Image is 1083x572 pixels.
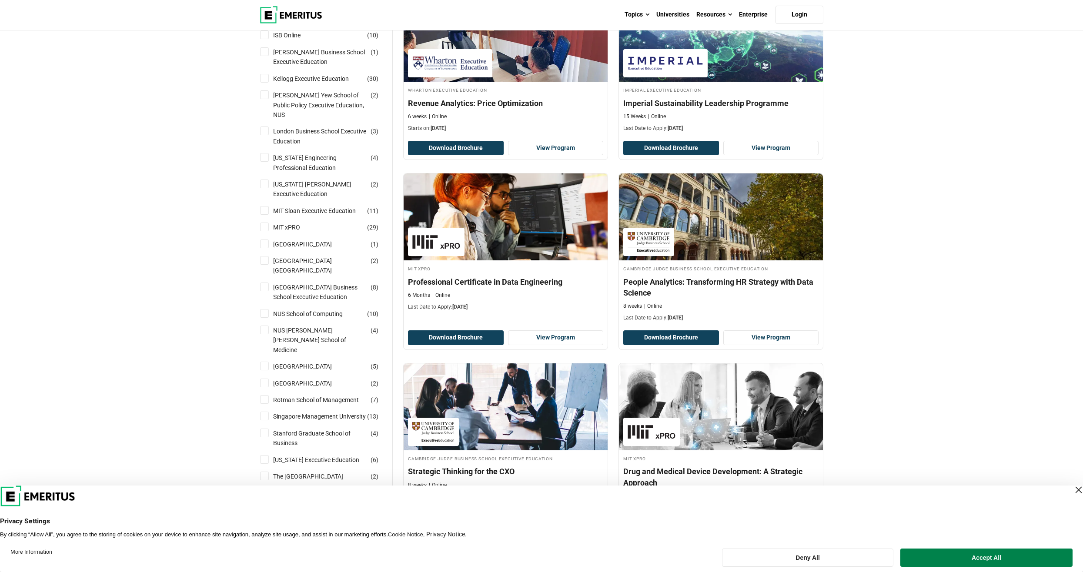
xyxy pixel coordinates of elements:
[408,113,427,120] p: 6 weeks
[408,292,430,299] p: 6 Months
[273,239,349,249] a: [GEOGRAPHIC_DATA]
[775,6,823,24] a: Login
[723,330,819,345] a: View Program
[623,303,642,310] p: 8 weeks
[373,430,376,437] span: 4
[408,455,603,462] h4: Cambridge Judge Business School Executive Education
[648,113,666,120] p: Online
[367,74,378,83] span: ( )
[273,256,384,276] a: [GEOGRAPHIC_DATA] [GEOGRAPHIC_DATA]
[367,309,378,319] span: ( )
[408,303,603,311] p: Last Date to Apply:
[623,466,819,488] h4: Drug and Medical Device Development: A Strategic Approach
[623,265,819,272] h4: Cambridge Judge Business School Executive Education
[373,49,376,56] span: 1
[412,53,488,73] img: Wharton Executive Education
[373,396,376,403] span: 7
[371,90,378,100] span: ( )
[508,141,604,156] a: View Program
[273,362,349,371] a: [GEOGRAPHIC_DATA]
[508,330,604,345] a: View Program
[369,207,376,214] span: 11
[429,482,447,489] p: Online
[369,413,376,420] span: 13
[623,330,719,345] button: Download Brochure
[404,363,608,450] img: Strategic Thinking for the CXO | Online Leadership Course
[432,292,450,299] p: Online
[373,363,376,370] span: 5
[371,326,378,335] span: ( )
[371,126,378,136] span: ( )
[273,30,318,40] a: ISB Online
[619,173,823,326] a: Data Science and Analytics Course by Cambridge Judge Business School Executive Education - Septem...
[369,32,376,39] span: 10
[371,180,378,189] span: ( )
[628,422,675,442] img: MIT xPRO
[273,180,384,199] a: [US_STATE] [PERSON_NAME] Executive Education
[273,206,373,216] a: MIT Sloan Executive Education
[273,47,384,67] a: [PERSON_NAME] Business School Executive Education
[371,47,378,57] span: ( )
[273,74,366,83] a: Kellogg Executive Education
[273,326,384,355] a: NUS [PERSON_NAME] [PERSON_NAME] School of Medicine
[452,304,468,310] span: [DATE]
[644,303,662,310] p: Online
[623,276,819,298] h4: People Analytics: Transforming HR Strategy with Data Science
[408,125,603,132] p: Starts on:
[668,125,683,131] span: [DATE]
[429,113,447,120] p: Online
[371,153,378,163] span: ( )
[619,363,823,450] img: Drug and Medical Device Development: A Strategic Approach | Online Healthcare Course
[668,315,683,321] span: [DATE]
[373,257,376,264] span: 2
[373,327,376,334] span: 4
[408,265,603,272] h4: MIT xPRO
[623,141,719,156] button: Download Brochure
[623,314,819,322] p: Last Date to Apply:
[412,422,455,442] img: Cambridge Judge Business School Executive Education
[373,284,376,291] span: 8
[373,473,376,480] span: 2
[273,395,376,405] a: Rotman School of Management
[273,223,318,232] a: MIT xPRO
[371,362,378,371] span: ( )
[273,90,384,120] a: [PERSON_NAME] Yew School of Public Policy Executive Education, NUS
[412,232,460,252] img: MIT xPRO
[371,395,378,405] span: ( )
[408,86,603,93] h4: Wharton Executive Education
[369,224,376,231] span: 29
[371,472,378,481] span: ( )
[371,455,378,465] span: ( )
[373,128,376,135] span: 3
[273,153,384,173] a: [US_STATE] Engineering Professional Education
[371,379,378,388] span: ( )
[273,412,383,421] a: Singapore Management University
[623,98,819,109] h4: Imperial Sustainability Leadership Programme
[369,75,376,82] span: 30
[273,455,377,465] a: [US_STATE] Executive Education
[628,232,670,252] img: Cambridge Judge Business School Executive Education
[371,239,378,249] span: ( )
[367,223,378,232] span: ( )
[408,141,504,156] button: Download Brochure
[623,86,819,93] h4: Imperial Executive Education
[408,482,427,489] p: 8 weeks
[367,206,378,216] span: ( )
[404,173,608,315] a: Data Science and Analytics Course by MIT xPRO - September 11, 2025 MIT xPRO MIT xPRO Professional...
[373,380,376,387] span: 2
[371,429,378,438] span: ( )
[619,363,823,516] a: Healthcare Course by MIT xPRO - September 11, 2025 MIT xPRO MIT xPRO Drug and Medical Device Deve...
[273,126,384,146] a: London Business School Executive Education
[623,125,819,132] p: Last Date to Apply:
[371,256,378,266] span: ( )
[623,113,646,120] p: 15 Weeks
[373,456,376,463] span: 6
[367,30,378,40] span: ( )
[373,154,376,161] span: 4
[408,330,504,345] button: Download Brochure
[404,363,608,505] a: Leadership Course by Cambridge Judge Business School Executive Education - September 11, 2025 Cam...
[273,472,361,481] a: The [GEOGRAPHIC_DATA]
[273,379,349,388] a: [GEOGRAPHIC_DATA]
[623,455,819,462] h4: MIT xPRO
[273,283,384,302] a: [GEOGRAPHIC_DATA] Business School Executive Education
